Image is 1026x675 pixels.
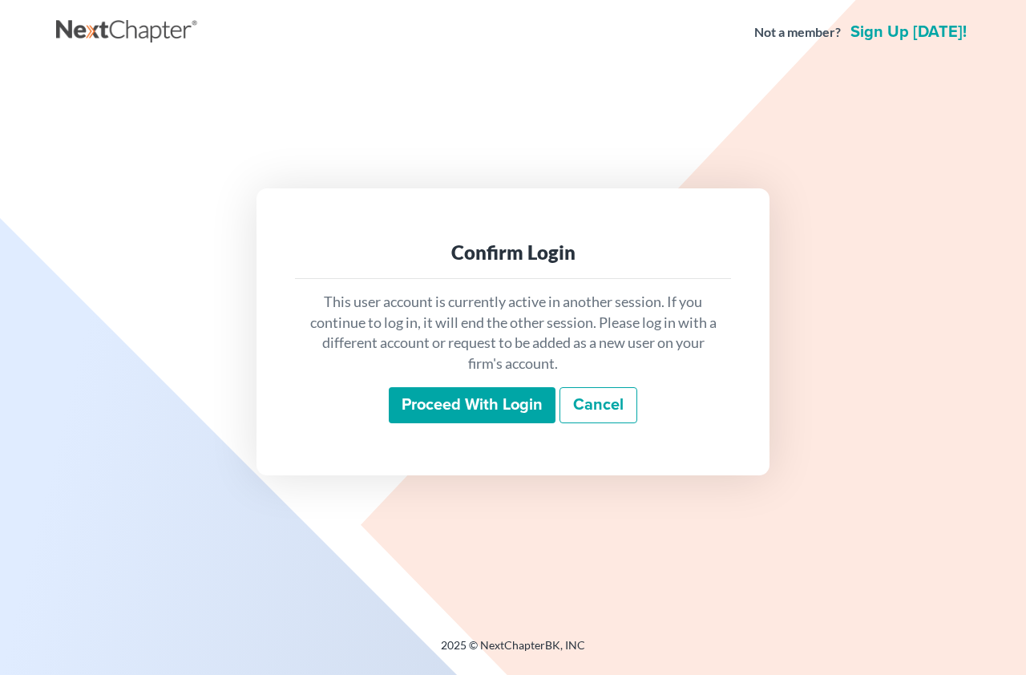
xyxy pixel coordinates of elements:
[56,637,970,666] div: 2025 © NextChapterBK, INC
[847,24,970,40] a: Sign up [DATE]!
[559,387,637,424] a: Cancel
[389,387,555,424] input: Proceed with login
[754,23,841,42] strong: Not a member?
[308,240,718,265] div: Confirm Login
[308,292,718,374] p: This user account is currently active in another session. If you continue to log in, it will end ...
